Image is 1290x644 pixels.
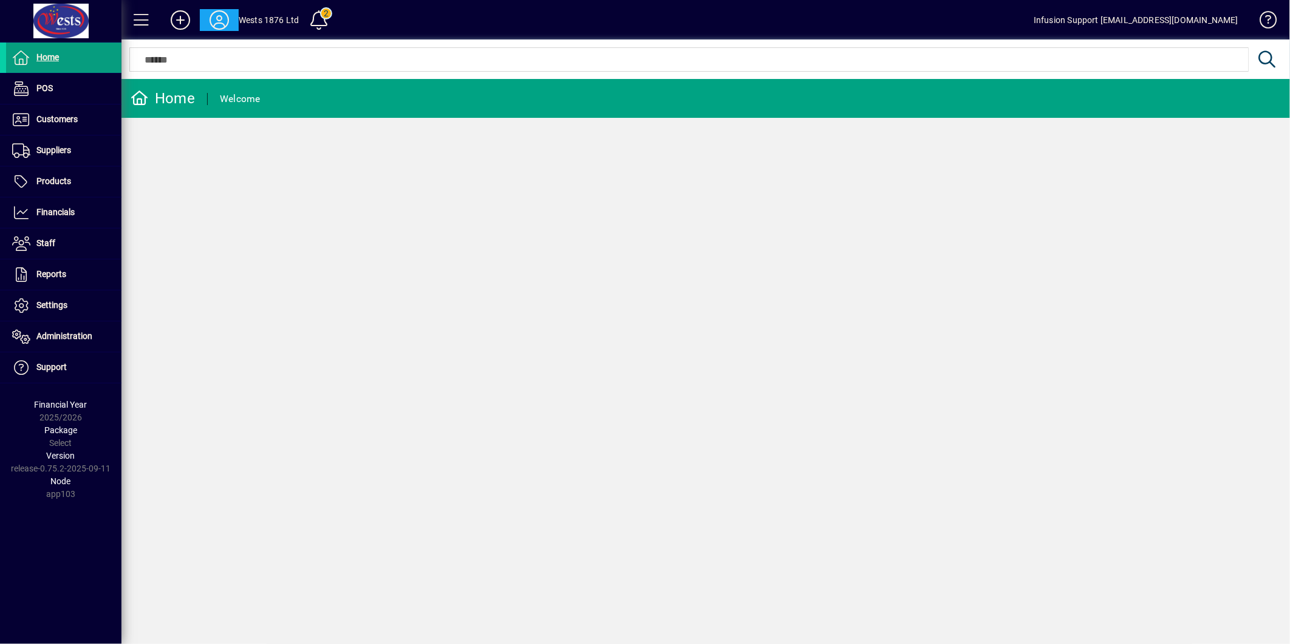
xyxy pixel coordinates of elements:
span: Version [47,451,75,461]
a: Staff [6,228,121,259]
a: Suppliers [6,135,121,166]
a: Knowledge Base [1251,2,1275,42]
span: Node [51,476,71,486]
span: Products [36,176,71,186]
span: Staff [36,238,55,248]
span: Suppliers [36,145,71,155]
span: POS [36,83,53,93]
button: Profile [200,9,239,31]
a: Administration [6,321,121,352]
a: Financials [6,197,121,228]
span: Financials [36,207,75,217]
span: Reports [36,269,66,279]
a: POS [6,74,121,104]
a: Support [6,352,121,383]
span: Settings [36,300,67,310]
div: Home [131,89,195,108]
span: Administration [36,331,92,341]
div: Wests 1876 Ltd [239,10,299,30]
a: Products [6,166,121,197]
span: Home [36,52,59,62]
a: Settings [6,290,121,321]
div: Infusion Support [EMAIL_ADDRESS][DOMAIN_NAME] [1034,10,1238,30]
a: Reports [6,259,121,290]
span: Financial Year [35,400,87,409]
a: Customers [6,104,121,135]
span: Support [36,362,67,372]
span: Package [44,425,77,435]
span: Customers [36,114,78,124]
button: Add [161,9,200,31]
